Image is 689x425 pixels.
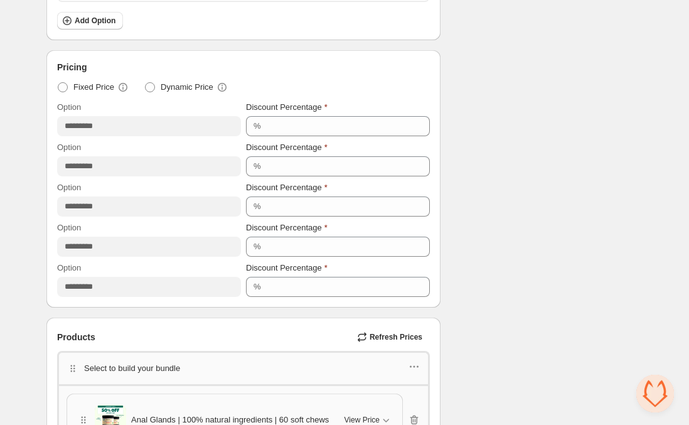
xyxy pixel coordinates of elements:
[161,81,213,94] span: Dynamic Price
[57,331,95,343] span: Products
[246,222,328,234] label: Discount Percentage
[254,240,261,253] div: %
[57,12,123,30] button: Add Option
[254,281,261,293] div: %
[57,181,81,194] label: Option
[636,375,674,412] div: Open chat
[57,141,81,154] label: Option
[254,160,261,173] div: %
[75,16,115,26] span: Add Option
[57,262,81,274] label: Option
[57,101,81,114] label: Option
[73,81,114,94] span: Fixed Price
[246,101,328,114] label: Discount Percentage
[57,61,87,73] span: Pricing
[57,222,81,234] label: Option
[246,181,328,194] label: Discount Percentage
[352,328,430,346] button: Refresh Prices
[246,141,328,154] label: Discount Percentage
[254,120,261,132] div: %
[84,362,180,375] p: Select to build your bundle
[370,332,422,342] span: Refresh Prices
[246,262,328,274] label: Discount Percentage
[254,200,261,213] div: %
[344,415,380,425] span: View Price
